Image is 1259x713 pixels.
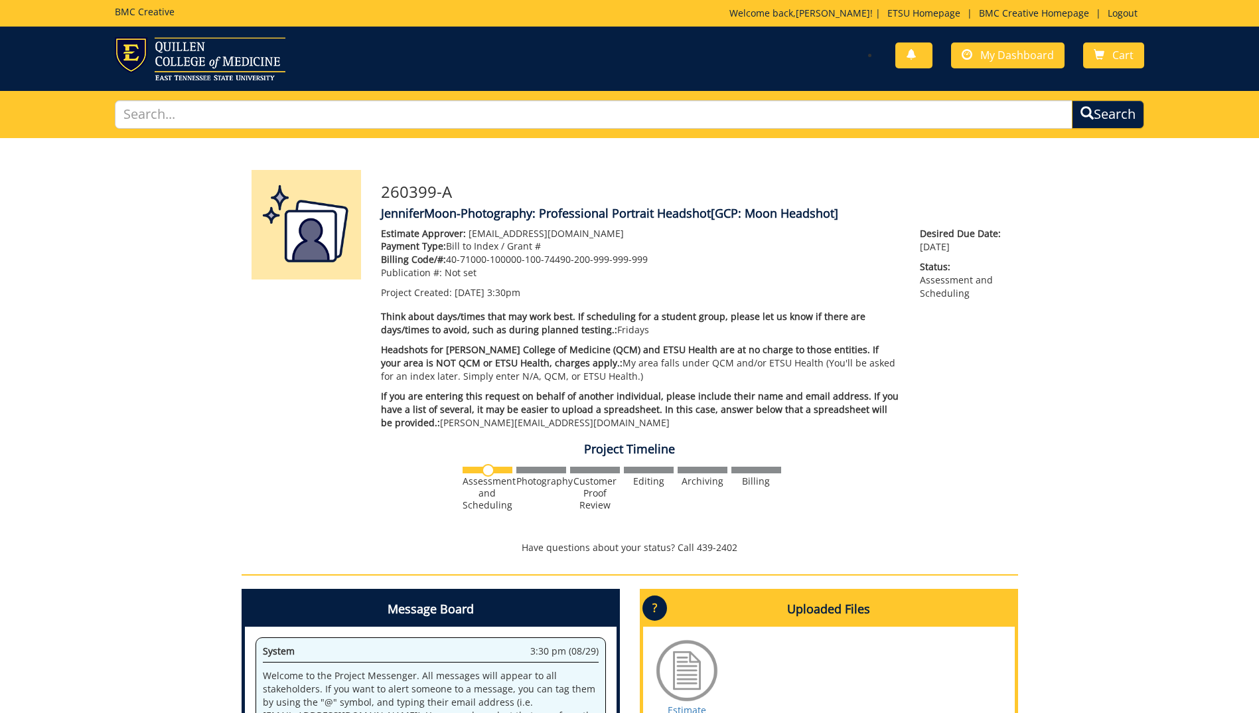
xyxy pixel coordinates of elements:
[642,595,667,621] p: ?
[381,310,865,336] span: Think about days/times that may work best. If scheduling for a student group, please let us know ...
[1112,48,1134,62] span: Cart
[381,266,442,279] span: Publication #:
[1072,100,1144,129] button: Search
[1101,7,1144,19] a: Logout
[624,475,674,487] div: Editing
[381,253,901,266] p: 40-71000-100000-100-74490-200-999-999-999
[455,286,520,299] span: [DATE] 3:30pm
[381,390,899,429] span: If you are entering this request on behalf of another individual, please include their name and e...
[731,475,781,487] div: Billing
[951,42,1065,68] a: My Dashboard
[1083,42,1144,68] a: Cart
[920,227,1007,240] span: Desired Due Date:
[381,253,446,266] span: Billing Code/#:
[643,592,1015,627] h4: Uploaded Files
[920,260,1007,300] p: Assessment and Scheduling
[242,443,1018,456] h4: Project Timeline
[516,475,566,487] div: Photography
[381,286,452,299] span: Project Created:
[381,240,446,252] span: Payment Type:
[381,227,901,240] p: [EMAIL_ADDRESS][DOMAIN_NAME]
[381,227,466,240] span: Estimate Approver:
[381,183,1008,200] h3: 260399-A
[245,592,617,627] h4: Message Board
[796,7,870,19] a: [PERSON_NAME]
[381,390,901,430] p: [PERSON_NAME] [EMAIL_ADDRESS][DOMAIN_NAME]
[115,7,175,17] h5: BMC Creative
[381,240,901,253] p: Bill to Index / Grant #
[381,310,901,337] p: Fridays
[678,475,727,487] div: Archiving
[972,7,1096,19] a: BMC Creative Homepage
[570,475,620,511] div: Customer Proof Review
[463,475,512,511] div: Assessment and Scheduling
[920,260,1007,274] span: Status:
[242,541,1018,554] p: Have questions about your status? Call 439-2402
[920,227,1007,254] p: [DATE]
[445,266,477,279] span: Not set
[482,464,494,477] img: no
[381,343,879,369] span: Headshots for [PERSON_NAME] College of Medicine (QCM) and ETSU Health are at no charge to those e...
[263,645,295,657] span: System
[381,207,1008,220] h4: JenniferMoon-Photography: Professional Portrait Headshot
[115,37,285,80] img: ETSU logo
[980,48,1054,62] span: My Dashboard
[252,170,361,279] img: Product featured image
[711,205,838,221] span: [GCP: Moon Headshot]
[115,100,1073,129] input: Search...
[381,343,901,383] p: My area falls under QCM and/or ETSU Health (You'll be asked for an index later. Simply enter N/A,...
[530,645,599,658] span: 3:30 pm (08/29)
[729,7,1144,20] p: Welcome back, ! | | |
[881,7,967,19] a: ETSU Homepage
